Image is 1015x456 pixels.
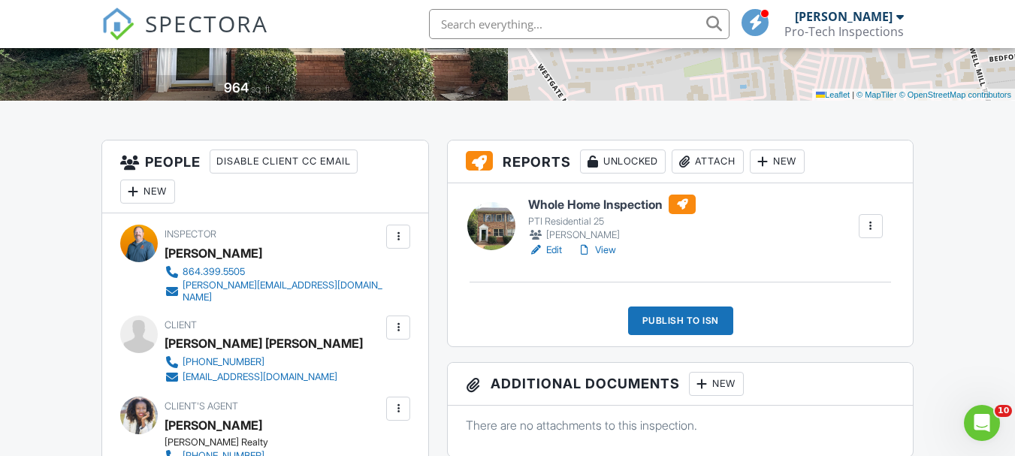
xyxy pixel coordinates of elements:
div: [PERSON_NAME][EMAIL_ADDRESS][DOMAIN_NAME] [183,279,382,303]
span: sq. ft. [251,83,272,95]
div: 864.399.5505 [183,266,245,278]
span: 10 [995,405,1012,417]
div: [PHONE_NUMBER] [183,356,264,368]
a: [PHONE_NUMBER] [165,355,351,370]
div: Attach [672,149,744,174]
div: [PERSON_NAME] [165,414,262,436]
div: Pro-Tech Inspections [784,24,904,39]
a: [EMAIL_ADDRESS][DOMAIN_NAME] [165,370,351,385]
iframe: Intercom live chat [964,405,1000,441]
a: [PERSON_NAME][EMAIL_ADDRESS][DOMAIN_NAME] [165,279,382,303]
h3: Additional Documents [448,363,912,406]
a: SPECTORA [101,20,268,52]
a: Whole Home Inspection PTI Residential 25 [PERSON_NAME] [528,195,696,243]
div: Unlocked [580,149,666,174]
span: Inspector [165,228,216,240]
span: SPECTORA [145,8,268,39]
img: The Best Home Inspection Software - Spectora [101,8,134,41]
a: 864.399.5505 [165,264,382,279]
h3: People [102,140,428,213]
div: Disable Client CC Email [210,149,358,174]
div: [EMAIL_ADDRESS][DOMAIN_NAME] [183,371,337,383]
input: Search everything... [429,9,730,39]
p: There are no attachments to this inspection. [466,417,894,433]
div: [PERSON_NAME] [528,228,696,243]
h3: Reports [448,140,912,183]
div: New [689,372,744,396]
span: | [852,90,854,99]
div: New [750,149,805,174]
div: PTI Residential 25 [528,216,696,228]
a: © OpenStreetMap contributors [899,90,1011,99]
div: [PERSON_NAME] [PERSON_NAME] [165,332,363,355]
div: [PERSON_NAME] Realty [165,436,349,448]
div: Publish to ISN [628,307,733,335]
div: [PERSON_NAME] [795,9,893,24]
div: 964 [224,80,249,95]
div: New [120,180,175,204]
a: Edit [528,243,562,258]
a: Leaflet [816,90,850,99]
a: © MapTiler [856,90,897,99]
h6: Whole Home Inspection [528,195,696,214]
span: Client [165,319,197,331]
div: [PERSON_NAME] [165,242,262,264]
a: View [577,243,616,258]
span: Client's Agent [165,400,238,412]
